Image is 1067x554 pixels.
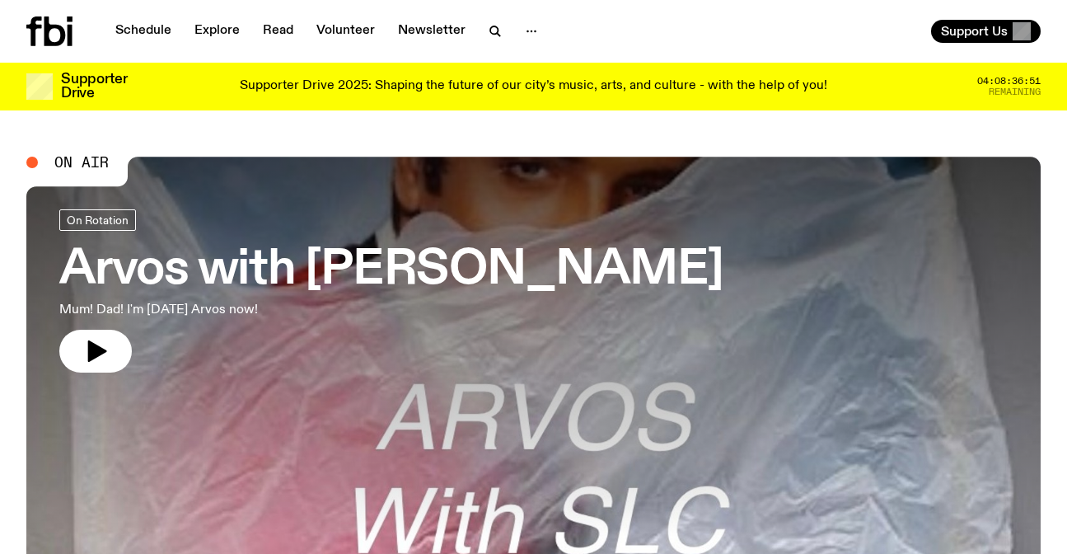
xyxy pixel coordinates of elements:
p: Mum! Dad! I'm [DATE] Arvos now! [59,300,481,320]
a: On Rotation [59,209,136,231]
span: Support Us [941,24,1008,39]
span: 04:08:36:51 [977,77,1041,86]
span: On Rotation [67,214,129,226]
a: Explore [185,20,250,43]
span: Remaining [989,87,1041,96]
button: Support Us [931,20,1041,43]
a: Schedule [105,20,181,43]
a: Read [253,20,303,43]
h3: Supporter Drive [61,73,127,101]
p: Supporter Drive 2025: Shaping the future of our city’s music, arts, and culture - with the help o... [240,79,827,94]
a: Arvos with [PERSON_NAME]Mum! Dad! I'm [DATE] Arvos now! [59,209,723,373]
span: On Air [54,155,109,170]
a: Newsletter [388,20,475,43]
h3: Arvos with [PERSON_NAME] [59,247,723,293]
a: Volunteer [307,20,385,43]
